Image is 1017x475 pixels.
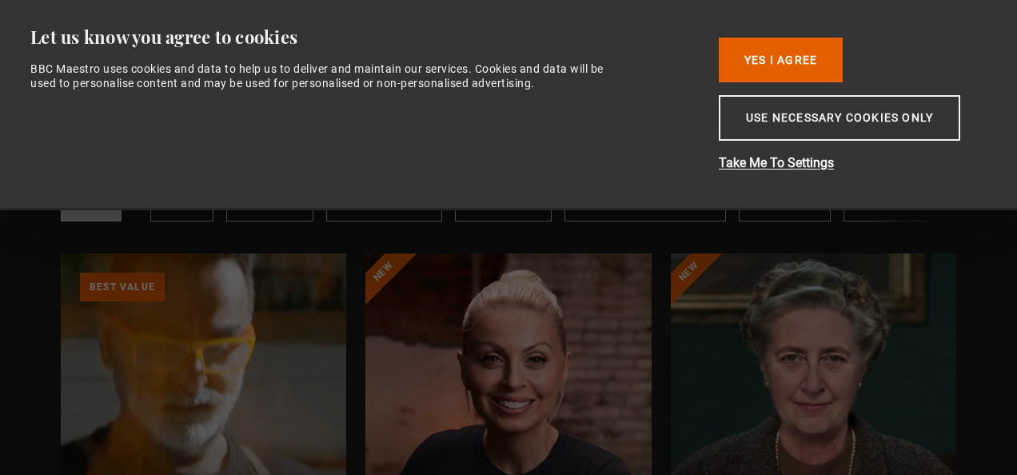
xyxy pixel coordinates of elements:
p: Best value [80,273,165,301]
button: Take Me To Settings [719,154,975,173]
button: Yes I Agree [719,38,843,82]
div: Let us know you agree to cookies [30,26,694,49]
button: Use necessary cookies only [719,95,960,141]
div: BBC Maestro uses cookies and data to help us to deliver and maintain our services. Cookies and da... [30,62,628,90]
